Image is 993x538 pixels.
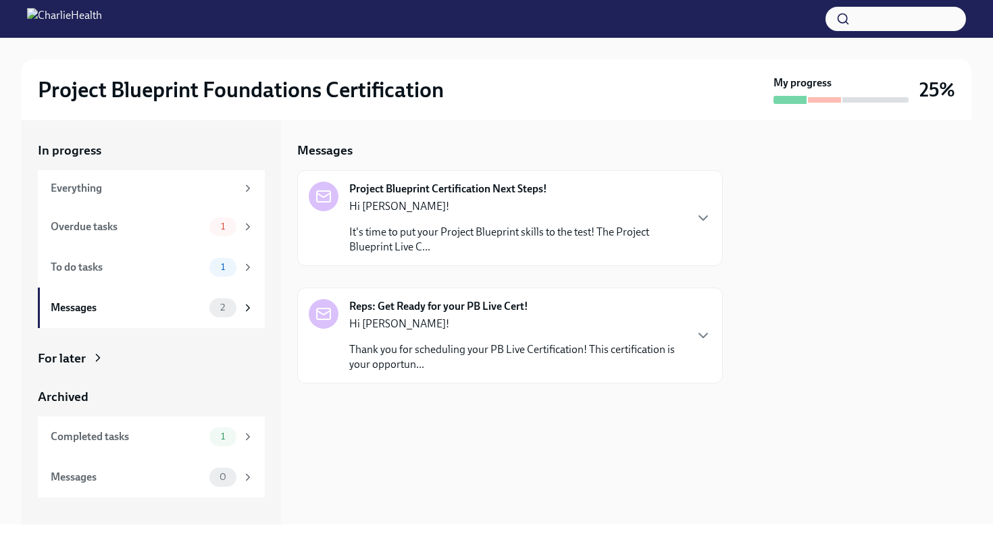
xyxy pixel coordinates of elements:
[38,170,265,207] a: Everything
[38,142,265,159] a: In progress
[38,76,444,103] h2: Project Blueprint Foundations Certification
[213,431,233,441] span: 1
[212,302,233,313] span: 2
[349,299,528,314] strong: Reps: Get Ready for your PB Live Cert!
[349,225,684,254] p: It's time to put your Project Blueprint skills to the test! The Project Blueprint Live C...
[51,300,204,315] div: Messages
[213,221,233,232] span: 1
[213,262,233,272] span: 1
[27,8,102,30] img: CharlieHealth
[38,350,265,367] a: For later
[773,76,832,90] strong: My progress
[297,142,353,159] h5: Messages
[349,317,684,331] p: Hi [PERSON_NAME]!
[51,260,204,275] div: To do tasks
[38,350,86,367] div: For later
[51,429,204,444] div: Completed tasks
[349,182,547,196] strong: Project Blueprint Certification Next Steps!
[349,342,684,372] p: Thank you for scheduling your PB Live Certification! This certification is your opportun...
[38,288,265,328] a: Messages2
[919,78,955,102] h3: 25%
[51,219,204,234] div: Overdue tasks
[38,416,265,457] a: Completed tasks1
[38,207,265,247] a: Overdue tasks1
[38,388,265,406] a: Archived
[211,472,234,482] span: 0
[38,457,265,497] a: Messages0
[51,181,236,196] div: Everything
[51,470,204,485] div: Messages
[38,247,265,288] a: To do tasks1
[349,199,684,214] p: Hi [PERSON_NAME]!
